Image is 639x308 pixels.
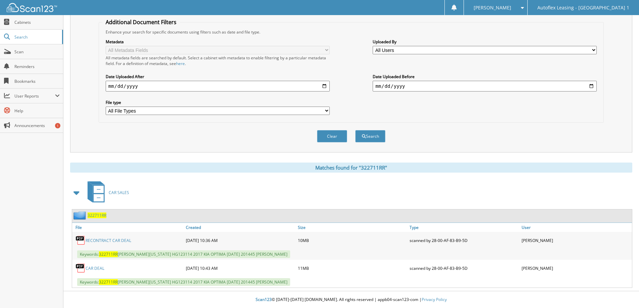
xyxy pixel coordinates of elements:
div: [DATE] 10:43 AM [184,261,296,275]
span: 322711RR [99,279,118,285]
button: Clear [317,130,347,142]
a: 322711RR [88,212,106,218]
button: Search [355,130,385,142]
div: 10MB [296,234,408,247]
div: scanned by 28-00-AF-83-B9-5D [408,261,520,275]
span: CAR SALES [109,190,129,195]
span: Cabinets [14,19,60,25]
span: Reminders [14,64,60,69]
a: CAR DEAL [86,265,104,271]
a: Created [184,223,296,232]
span: User Reports [14,93,55,99]
div: [DATE] 10:36 AM [184,234,296,247]
a: RECONTRACT CAR DEAL [86,238,131,243]
img: scan123-logo-white.svg [7,3,57,12]
div: © [DATE]-[DATE] [DOMAIN_NAME]. All rights reserved | appb04-scan123-com | [63,292,639,308]
div: Enhance your search for specific documents using filters such as date and file type. [102,29,600,35]
img: PDF.png [75,263,86,273]
input: end [373,81,597,91]
label: Date Uploaded After [106,74,330,79]
div: Matches found for "322711RR" [70,163,632,173]
label: Uploaded By [373,39,597,45]
div: [PERSON_NAME] [520,261,632,275]
img: PDF.png [75,235,86,245]
a: here [176,61,185,66]
label: Metadata [106,39,330,45]
label: Date Uploaded Before [373,74,597,79]
span: Autoflex Leasing - [GEOGRAPHIC_DATA] 1 [537,6,629,10]
div: [PERSON_NAME] [520,234,632,247]
a: Size [296,223,408,232]
span: Help [14,108,60,114]
span: Search [14,34,59,40]
a: File [72,223,184,232]
legend: Additional Document Filters [102,18,180,26]
a: User [520,223,632,232]
span: Scan123 [256,297,272,302]
label: File type [106,100,330,105]
a: Privacy Policy [422,297,447,302]
div: scanned by 28-00-AF-83-B9-5D [408,234,520,247]
img: folder2.png [73,211,88,220]
span: Keywords: [PERSON_NAME][US_STATE] HG123114 2017 KIA OPTIMA [DATE] 201445 [PERSON_NAME] [77,250,290,258]
span: Scan [14,49,60,55]
span: Announcements [14,123,60,128]
span: Keywords: [PERSON_NAME][US_STATE] HG123114 2017 KIA OPTIMA [DATE] 201445 [PERSON_NAME] [77,278,290,286]
a: CAR SALES [84,179,129,206]
input: start [106,81,330,91]
span: [PERSON_NAME] [474,6,511,10]
span: 322711RR [99,251,118,257]
div: 1 [55,123,60,128]
div: 11MB [296,261,408,275]
div: All metadata fields are searched by default. Select a cabinet with metadata to enable filtering b... [106,55,330,66]
a: Type [408,223,520,232]
span: Bookmarks [14,78,60,84]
